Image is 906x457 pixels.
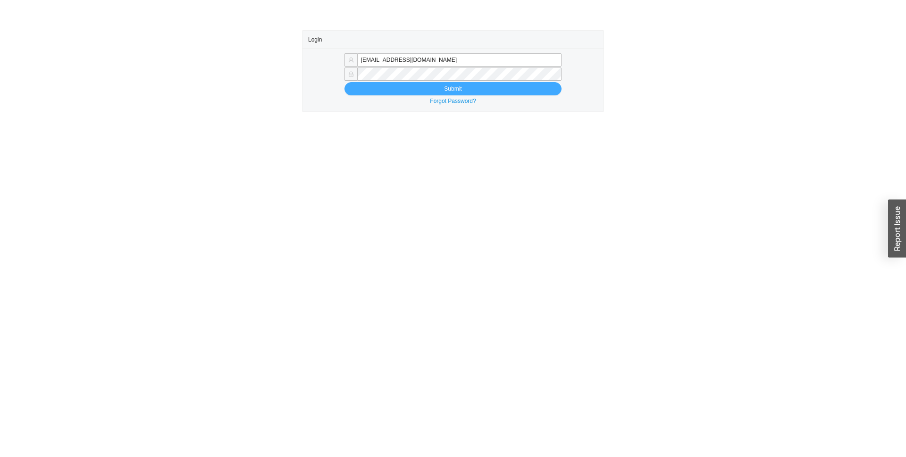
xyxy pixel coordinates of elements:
span: Submit [444,84,461,93]
input: Email [357,53,562,67]
span: lock [348,71,354,77]
button: Submit [344,82,562,95]
a: Forgot Password? [430,98,476,104]
span: user [348,57,354,63]
div: Login [308,31,598,48]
